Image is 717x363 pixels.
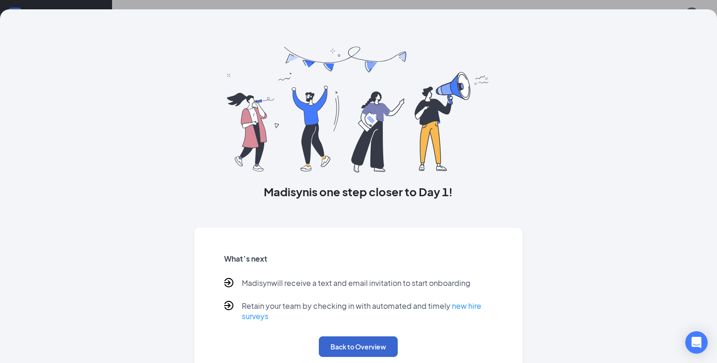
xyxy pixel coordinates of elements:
h3: Madisyn is one step closer to Day 1! [194,184,523,199]
img: you are all set [227,47,490,172]
p: Retain your team by checking in with automated and timely [242,301,493,321]
h5: What’s next [224,254,493,264]
p: Madisyn will receive a text and email invitation to start onboarding [242,278,471,290]
button: Back to Overview [319,336,398,357]
a: new hire surveys [242,301,481,321]
div: Open Intercom Messenger [685,331,708,354]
